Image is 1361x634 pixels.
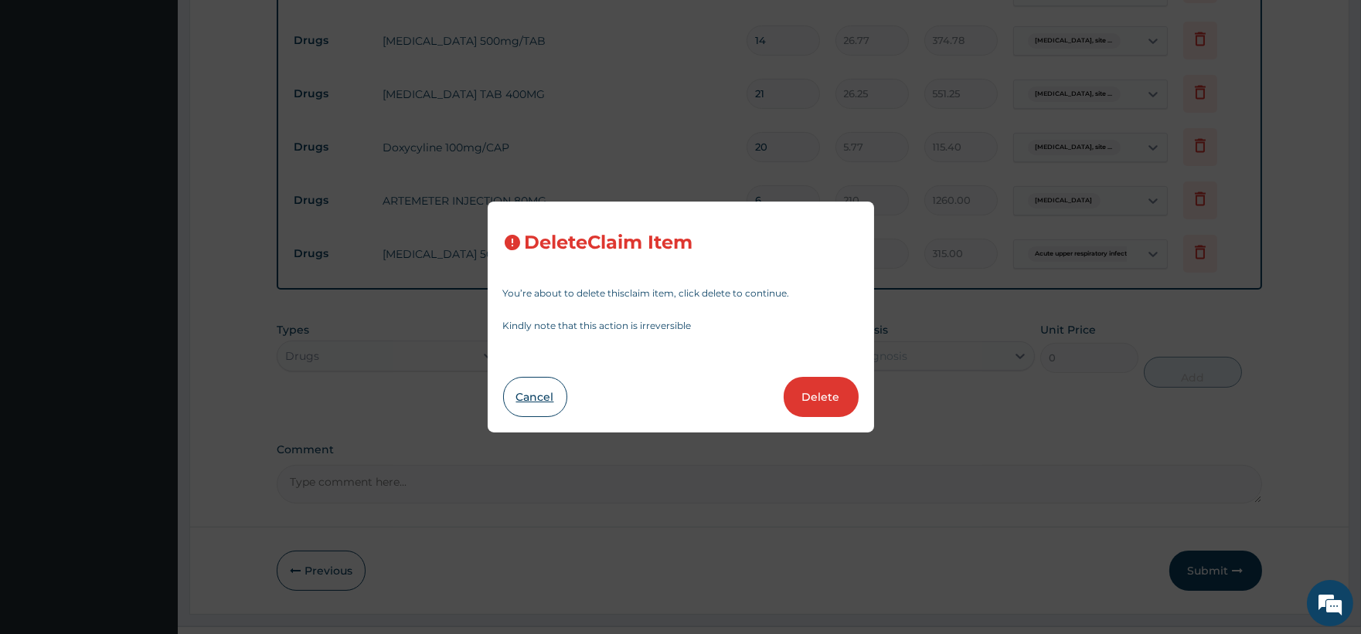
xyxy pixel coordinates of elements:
[503,289,859,298] p: You’re about to delete this claim item , click delete to continue.
[784,377,859,417] button: Delete
[253,8,291,45] div: Minimize live chat window
[80,86,260,107] div: Chat with us now
[8,422,294,476] textarea: Type your message and hit 'Enter'
[503,321,859,331] p: Kindly note that this action is irreversible
[29,77,63,116] img: d_794563401_company_1708531726252_794563401
[525,232,693,253] h3: Delete Claim Item
[503,377,567,417] button: Cancel
[90,195,213,351] span: We're online!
